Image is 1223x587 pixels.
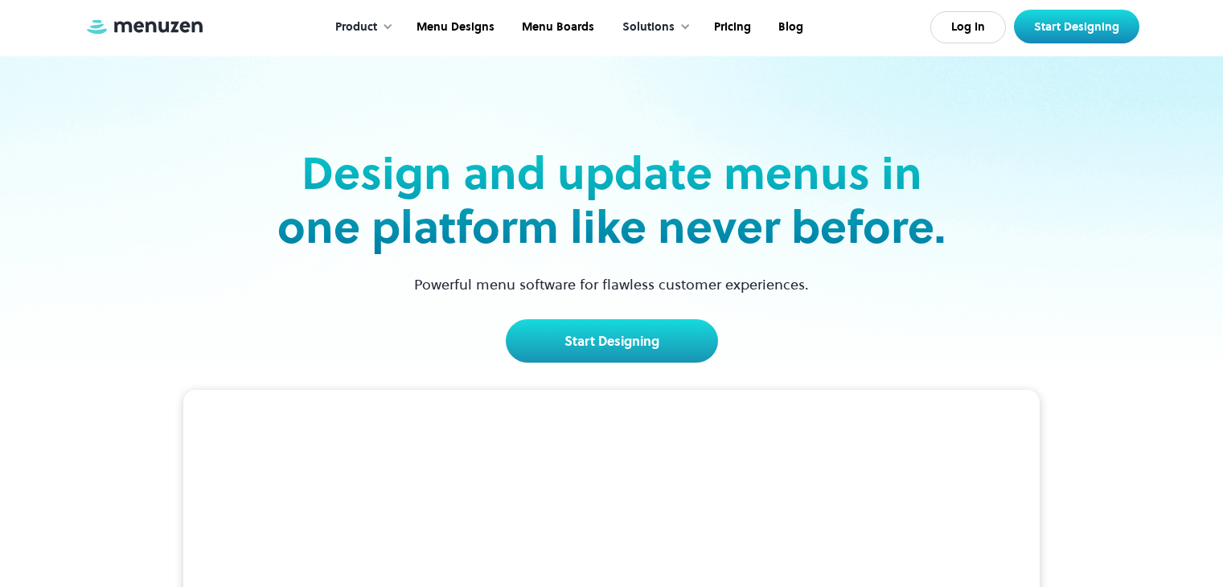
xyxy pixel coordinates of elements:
[394,273,829,295] p: Powerful menu software for flawless customer experiences.
[606,2,699,52] div: Solutions
[273,146,951,254] h2: Design and update menus in one platform like never before.
[1014,10,1139,43] a: Start Designing
[930,11,1006,43] a: Log In
[622,18,675,36] div: Solutions
[507,2,606,52] a: Menu Boards
[335,18,377,36] div: Product
[506,319,718,363] a: Start Designing
[699,2,763,52] a: Pricing
[319,2,401,52] div: Product
[763,2,815,52] a: Blog
[401,2,507,52] a: Menu Designs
